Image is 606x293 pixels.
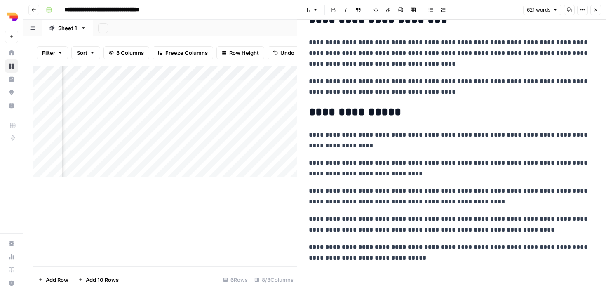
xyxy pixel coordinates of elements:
[42,20,93,36] a: Sheet 1
[5,59,18,73] a: Browse
[58,24,77,32] div: Sheet 1
[5,250,18,263] a: Usage
[5,7,18,27] button: Workspace: Depends
[5,73,18,86] a: Insights
[229,49,259,57] span: Row Height
[42,49,55,57] span: Filter
[5,46,18,59] a: Home
[5,86,18,99] a: Opportunities
[216,46,264,59] button: Row Height
[77,49,87,57] span: Sort
[280,49,294,57] span: Undo
[5,9,20,24] img: Depends Logo
[527,6,550,14] span: 621 words
[523,5,561,15] button: 621 words
[86,276,119,284] span: Add 10 Rows
[116,49,144,57] span: 8 Columns
[5,263,18,276] a: Learning Hub
[165,49,208,57] span: Freeze Columns
[5,276,18,290] button: Help + Support
[73,273,124,286] button: Add 10 Rows
[33,273,73,286] button: Add Row
[5,99,18,112] a: Your Data
[268,46,300,59] button: Undo
[251,273,297,286] div: 8/8 Columns
[37,46,68,59] button: Filter
[220,273,251,286] div: 6 Rows
[71,46,100,59] button: Sort
[103,46,149,59] button: 8 Columns
[46,276,68,284] span: Add Row
[5,237,18,250] a: Settings
[153,46,213,59] button: Freeze Columns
